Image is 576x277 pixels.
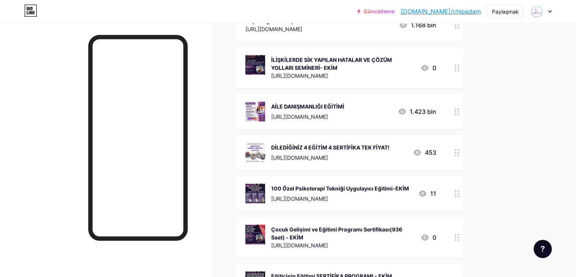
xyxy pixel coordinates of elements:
font: DİLEDİĞİNİZ 4 EĞİTİM 4 SERTİFİKA TEK FİYAT! [271,144,390,151]
font: [URL][DOMAIN_NAME] [271,154,328,161]
font: Güncelleme [364,8,395,14]
font: 11 [430,190,436,197]
font: Paylaşmak [492,8,519,15]
font: Çocuk Gelişimi ve Eğitimi Programı Sertifikası(936 Saat) - EKİM [271,226,402,241]
font: [URL][DOMAIN_NAME] [271,72,328,79]
font: 100 Özel Psikoterapi Tekniği Uygulayıcı Eğitimi-EKİM [271,185,409,192]
img: AİLE DANIŞMANLIĞI EĞİTİMİ [245,102,265,121]
font: [URL][DOMAIN_NAME] [271,242,328,249]
img: 100 Özel Psikoterapi Tekniği Uygulayıcı Eğitimi-EKİM [245,184,265,203]
font: [DOMAIN_NAME]/chipadam [401,8,481,15]
font: 1.168 bin [411,21,436,29]
img: İLİŞKİLERDE SİK YAPILAN HATALAR VE ÇÖZÜM YOLLARI SEMİNERİ- EKİM [245,55,265,75]
font: 0 [432,234,436,241]
img: chipadam [529,4,544,19]
a: [DOMAIN_NAME]/chipadam [401,7,481,16]
font: 453 [425,149,436,156]
font: [URL][DOMAIN_NAME] [245,26,302,32]
img: DİLEDİĞİNİZ 4 EĞİTİM 4 SERTİFİKA TEK FİYAT! [245,143,265,162]
font: [URL][DOMAIN_NAME] [271,195,328,202]
img: Çocuk Gelişimi ve Eğitimi Programı Sertifikası(936 Saat) - EKİM [245,225,265,244]
font: [URL][DOMAIN_NAME] [271,113,328,120]
font: 1.423 bin [410,108,436,115]
font: İLİŞKİLERDE SİK YAPILAN HATALAR VE ÇÖZÜM YOLLARI SEMİNERİ- EKİM [271,57,392,71]
font: 0 [432,64,436,72]
font: AİLE DANIŞMANLIĞI EĞİTİMİ [271,103,344,110]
